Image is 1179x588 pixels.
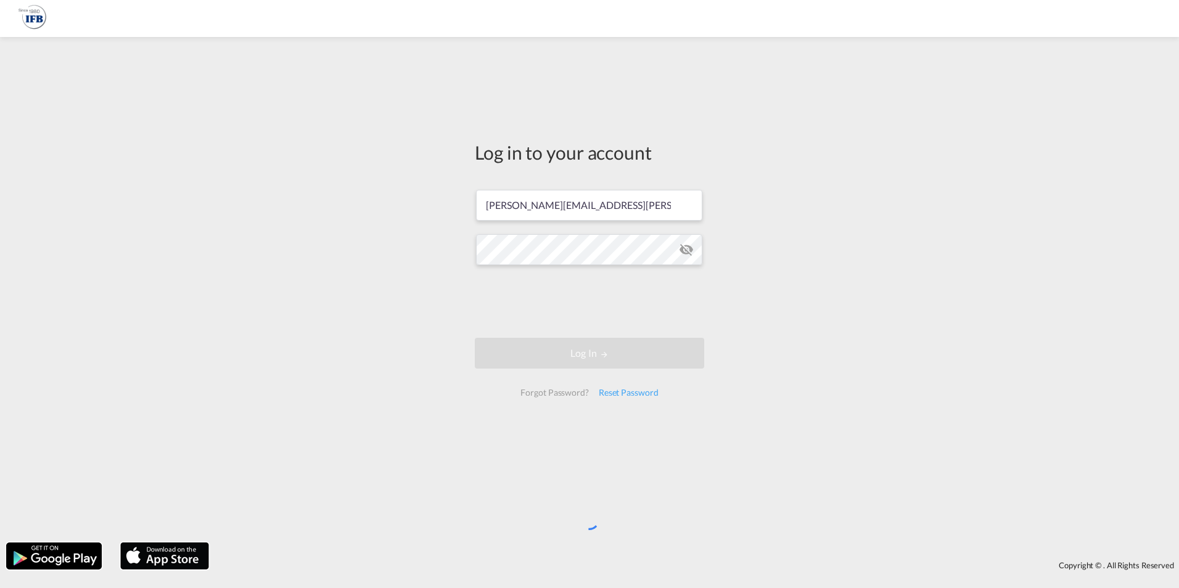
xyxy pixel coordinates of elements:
img: google.png [5,541,103,571]
md-icon: icon-eye-off [679,242,694,257]
iframe: reCAPTCHA [496,277,683,325]
input: Enter email/phone number [476,190,702,221]
div: Copyright © . All Rights Reserved [215,555,1179,576]
div: Log in to your account [475,139,704,165]
div: Reset Password [594,382,663,404]
img: apple.png [119,541,210,571]
div: Forgot Password? [516,382,593,404]
button: LOGIN [475,338,704,369]
img: 1f261f00256b11eeaf3d89493e6660f9.png [18,5,46,33]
